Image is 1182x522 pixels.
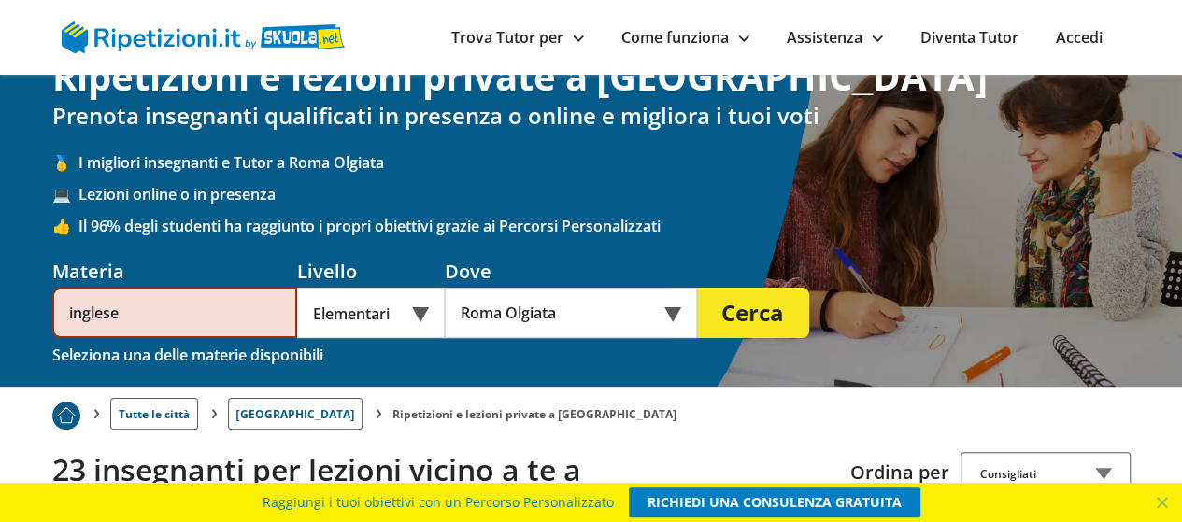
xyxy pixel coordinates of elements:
[697,288,809,338] button: Cerca
[629,487,920,517] a: RICHIEDI UNA CONSULENZA GRATUITA
[62,21,345,53] img: logo Skuola.net | Ripetizioni.it
[297,288,445,338] div: Elementari
[52,342,323,368] div: Seleziona una delle materie disponibili
[961,452,1131,492] div: Consigliati
[52,54,1131,99] h1: Ripetizioni e lezioni private a [GEOGRAPHIC_DATA]
[78,216,1131,236] span: Il 96% degli studenti ha raggiunto i propri obiettivi grazie ai Percorsi Personalizzati
[52,184,78,205] span: 💻
[52,288,297,338] input: Es. Matematica
[621,27,749,48] a: Come funziona
[52,216,78,236] span: 👍
[78,152,1131,173] span: I migliori insegnanti e Tutor a Roma Olgiata
[52,387,1131,430] nav: breadcrumb d-none d-tablet-block
[297,259,445,284] div: Livello
[52,402,80,430] img: Piu prenotato
[445,288,672,338] input: Es. Indirizzo o CAP
[110,398,198,430] a: Tutte le città
[850,459,949,485] label: Ordina per
[451,27,584,48] a: Trova Tutor per
[445,259,697,284] div: Dove
[228,398,363,430] a: [GEOGRAPHIC_DATA]
[52,103,1131,130] h2: Prenota insegnanti qualificati in presenza o online e migliora i tuoi voti
[920,27,1018,48] a: Diventa Tutor
[52,152,78,173] span: 🥇
[263,487,614,517] span: Raggiungi i tuoi obiettivi con un Percorso Personalizzato
[392,406,676,422] li: Ripetizioni e lezioni private a [GEOGRAPHIC_DATA]
[62,25,345,46] a: logo Skuola.net | Ripetizioni.it
[78,184,1131,205] span: Lezioni online o in presenza
[52,259,297,284] div: Materia
[1056,27,1103,48] a: Accedi
[787,27,883,48] a: Assistenza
